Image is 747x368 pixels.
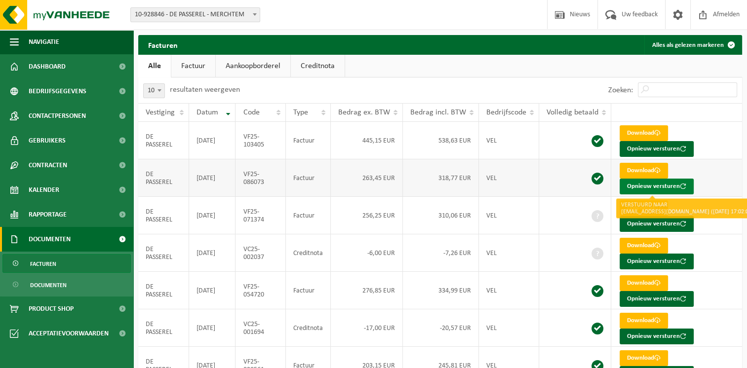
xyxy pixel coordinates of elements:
td: 334,99 EUR [403,272,479,309]
a: Download [620,238,668,254]
span: Bedrag ex. BTW [338,109,390,116]
a: Factuur [171,55,215,77]
span: Acceptatievoorwaarden [29,321,109,346]
span: Bedrag incl. BTW [410,109,466,116]
span: Contactpersonen [29,104,86,128]
td: 318,77 EUR [403,159,479,197]
td: DE PASSEREL [138,159,189,197]
h2: Facturen [138,35,188,54]
td: -20,57 EUR [403,309,479,347]
td: VF25-103405 [236,122,285,159]
span: Contracten [29,153,67,178]
button: Opnieuw versturen [620,329,694,344]
a: Download [620,200,668,216]
td: DE PASSEREL [138,272,189,309]
span: Kalender [29,178,59,202]
button: Opnieuw versturen [620,216,694,232]
span: Navigatie [29,30,59,54]
td: 310,06 EUR [403,197,479,234]
a: Download [620,125,668,141]
td: [DATE] [189,234,236,272]
a: Facturen [2,254,131,273]
td: DE PASSEREL [138,309,189,347]
td: 256,25 EUR [331,197,403,234]
td: VC25-001694 [236,309,285,347]
td: Factuur [286,197,331,234]
a: Download [620,350,668,366]
td: VC25-002037 [236,234,285,272]
button: Opnieuw versturen [620,179,694,194]
td: 276,85 EUR [331,272,403,309]
span: Type [293,109,308,116]
td: [DATE] [189,272,236,309]
span: Gebruikers [29,128,66,153]
td: VEL [479,234,539,272]
button: Opnieuw versturen [620,291,694,307]
label: resultaten weergeven [170,86,240,94]
span: Datum [197,109,218,116]
td: Factuur [286,272,331,309]
button: Opnieuw versturen [620,254,694,269]
a: Aankoopborderel [216,55,290,77]
span: Code [243,109,259,116]
span: Volledig betaald [547,109,598,116]
span: Documenten [30,276,67,294]
td: DE PASSEREL [138,122,189,159]
span: 10 [143,83,165,98]
td: VF25-086073 [236,159,285,197]
td: VEL [479,159,539,197]
td: 445,15 EUR [331,122,403,159]
td: [DATE] [189,122,236,159]
button: Opnieuw versturen [620,141,694,157]
button: Alles als gelezen markeren [644,35,741,55]
a: Alle [138,55,171,77]
span: Product Shop [29,296,74,321]
td: -17,00 EUR [331,309,403,347]
td: Creditnota [286,309,331,347]
td: Factuur [286,122,331,159]
span: 10-928846 - DE PASSEREL - MERCHTEM [131,8,260,22]
td: 538,63 EUR [403,122,479,159]
a: Documenten [2,275,131,294]
label: Zoeken: [608,86,633,94]
span: Dashboard [29,54,66,79]
span: Bedrijfscode [486,109,526,116]
td: -6,00 EUR [331,234,403,272]
td: DE PASSEREL [138,234,189,272]
span: Bedrijfsgegevens [29,79,86,104]
td: VEL [479,272,539,309]
td: -7,26 EUR [403,234,479,272]
a: Download [620,163,668,179]
span: 10-928846 - DE PASSEREL - MERCHTEM [130,7,260,22]
td: DE PASSEREL [138,197,189,234]
td: VF25-071374 [236,197,285,234]
td: [DATE] [189,197,236,234]
a: Download [620,313,668,329]
a: Download [620,275,668,291]
span: Vestiging [146,109,175,116]
td: VEL [479,122,539,159]
span: Facturen [30,255,56,273]
span: Documenten [29,227,71,252]
td: VEL [479,309,539,347]
td: VF25-054720 [236,272,285,309]
td: [DATE] [189,159,236,197]
span: Rapportage [29,202,67,227]
span: 10 [144,84,164,98]
td: [DATE] [189,309,236,347]
td: 263,45 EUR [331,159,403,197]
td: Factuur [286,159,331,197]
a: Creditnota [291,55,345,77]
td: Creditnota [286,234,331,272]
td: VEL [479,197,539,234]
